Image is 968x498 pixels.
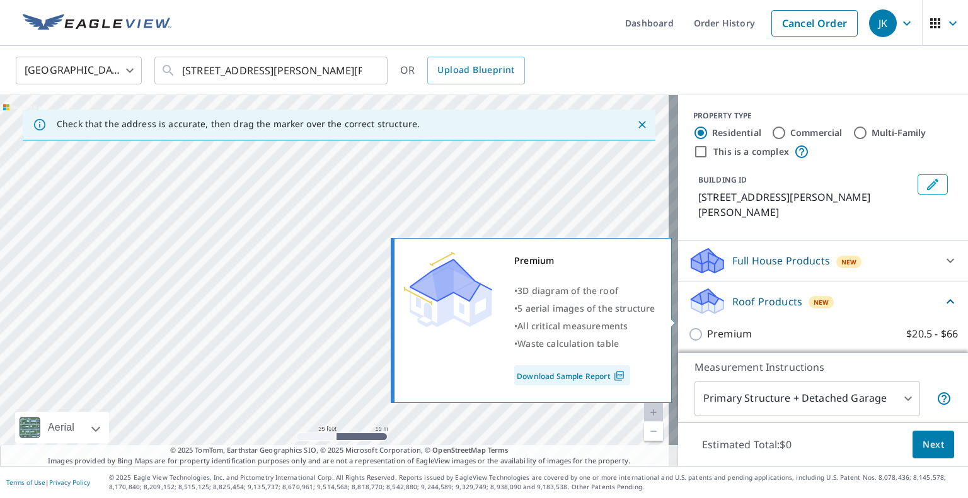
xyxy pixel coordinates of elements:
[514,252,655,269] div: Premium
[694,359,952,375] p: Measurement Instructions
[869,9,897,37] div: JK
[790,127,843,139] label: Commercial
[49,478,90,487] a: Privacy Policy
[109,473,962,492] p: © 2025 Eagle View Technologies, Inc. and Pictometry International Corp. All Rights Reserved. Repo...
[432,445,485,455] a: OpenStreetMap
[517,302,655,314] span: 5 aerial images of the structure
[44,412,78,443] div: Aerial
[182,53,362,88] input: Search by address or latitude-longitude
[514,365,630,385] a: Download Sample Report
[6,478,90,486] p: |
[906,326,958,342] p: $20.5 - $66
[404,252,492,327] img: Premium
[814,297,829,307] span: New
[517,285,618,297] span: 3D diagram of the roof
[918,174,948,195] button: Edit building 1
[6,478,45,487] a: Terms of Use
[692,431,802,458] p: Estimated Total: $0
[688,286,958,316] div: Roof ProductsNew
[437,62,514,78] span: Upload Blueprint
[771,10,858,37] a: Cancel Order
[514,335,655,353] div: •
[923,437,944,453] span: Next
[713,145,789,158] label: This is a complex
[732,253,830,268] p: Full House Products
[644,422,663,441] a: Current Level 20, Zoom Out
[698,174,747,185] p: BUILDING ID
[698,190,913,220] p: [STREET_ADDRESS][PERSON_NAME][PERSON_NAME]
[634,116,650,133] button: Close
[16,53,142,88] div: [GEOGRAPHIC_DATA]
[517,337,619,349] span: Waste calculation table
[913,431,954,459] button: Next
[170,445,509,456] span: © 2025 TomTom, Earthstar Geographics SIO, © 2025 Microsoft Corporation, ©
[488,445,509,455] a: Terms
[693,110,953,122] div: PROPERTY TYPE
[400,57,525,84] div: OR
[611,370,628,382] img: Pdf Icon
[15,412,109,443] div: Aerial
[514,282,655,300] div: •
[841,257,857,267] span: New
[23,14,171,33] img: EV Logo
[936,391,952,406] span: Your report will include the primary structure and a detached garage if one exists.
[688,246,958,276] div: Full House ProductsNew
[57,118,420,130] p: Check that the address is accurate, then drag the marker over the correct structure.
[694,381,920,416] div: Primary Structure + Detached Garage
[427,57,524,84] a: Upload Blueprint
[732,294,802,309] p: Roof Products
[712,127,761,139] label: Residential
[644,403,663,422] a: Current Level 20, Zoom In Disabled
[514,317,655,335] div: •
[872,127,926,139] label: Multi-Family
[517,320,628,332] span: All critical measurements
[707,326,752,342] p: Premium
[514,300,655,317] div: •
